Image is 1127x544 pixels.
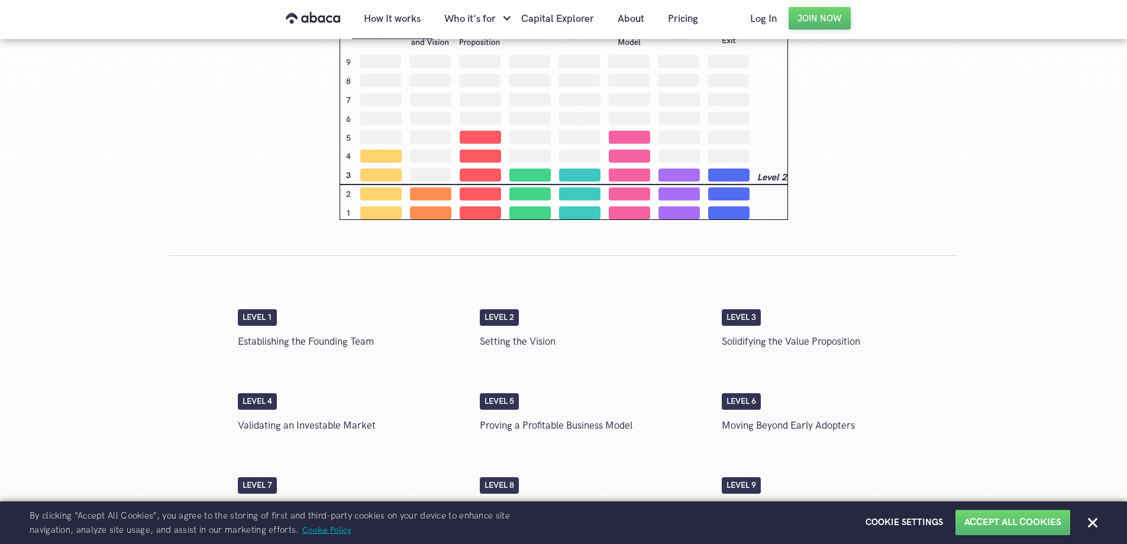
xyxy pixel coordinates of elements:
[1088,518,1097,527] button: Close
[480,393,519,410] div: Level 5
[866,517,943,529] button: Cookie Settings
[722,477,761,494] div: Level 9
[722,393,761,410] div: Level 6
[722,309,761,326] div: Level 3
[789,7,851,30] a: Join Now
[480,500,710,520] p: Scaling Up
[238,500,468,520] p: Hitting Product-Market Fit
[722,332,952,352] p: Solidifying the Value Proposition
[238,477,277,494] div: Level 7
[722,416,952,436] p: Moving Beyond Early Adopters
[238,332,468,352] p: Establishing the Founding Team
[480,309,519,326] div: Level 2
[238,309,277,326] div: Level 1
[238,393,277,410] div: Level 4
[722,500,952,520] p: Exit in Sight
[30,509,515,537] p: By clicking “Accept All Cookies”, you agree to the storing of first and third-party cookies on yo...
[480,332,710,352] p: Setting the Vision
[964,516,1061,529] button: Accept All Cookies
[238,416,468,436] p: Validating an Investable Market
[480,416,710,436] p: Proving a Profitable Business Model
[480,477,519,494] div: Level 8
[299,525,351,535] a: Cookie Policy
